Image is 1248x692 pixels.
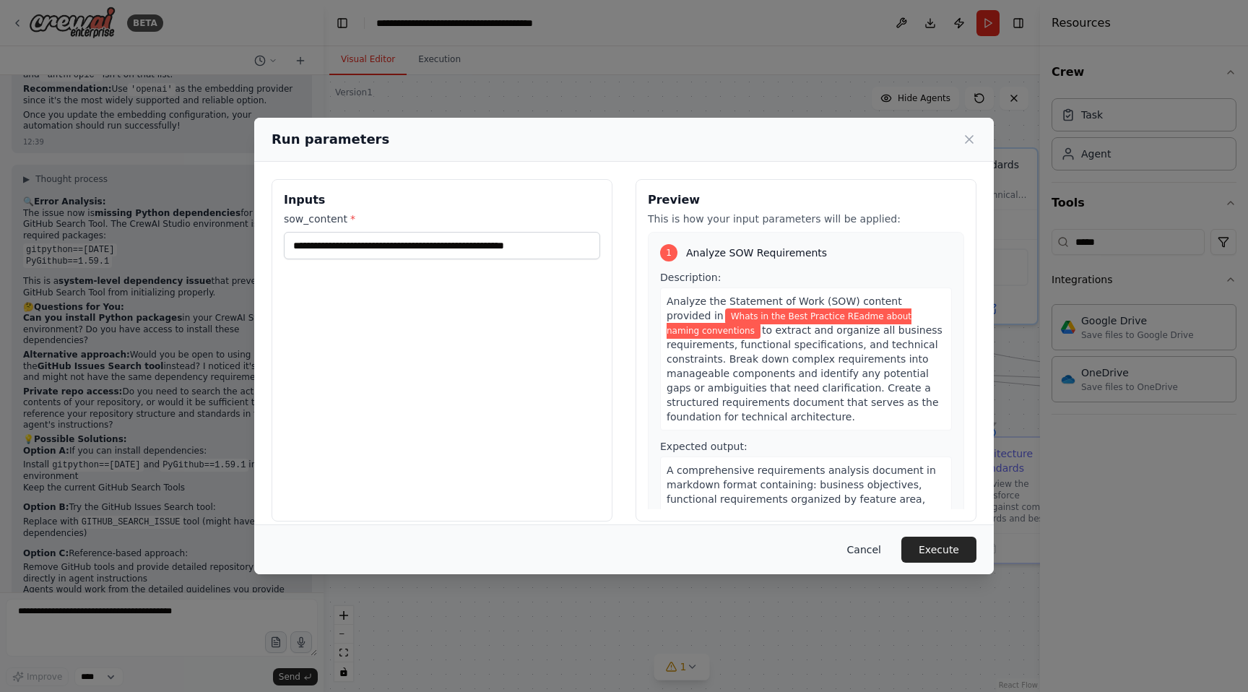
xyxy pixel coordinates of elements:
[836,537,893,563] button: Cancel
[667,324,942,423] span: to extract and organize all business requirements, functional specifications, and technical const...
[660,244,677,261] div: 1
[660,441,747,452] span: Expected output:
[686,246,827,260] span: Analyze SOW Requirements
[284,191,600,209] h3: Inputs
[284,212,600,226] label: sow_content
[660,272,721,283] span: Description:
[667,295,902,321] span: Analyze the Statement of Work (SOW) content provided in
[667,308,911,339] span: Variable: sow_content
[667,464,936,548] span: A comprehensive requirements analysis document in markdown format containing: business objectives...
[272,129,389,150] h2: Run parameters
[648,191,964,209] h3: Preview
[901,537,976,563] button: Execute
[648,212,964,226] p: This is how your input parameters will be applied:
